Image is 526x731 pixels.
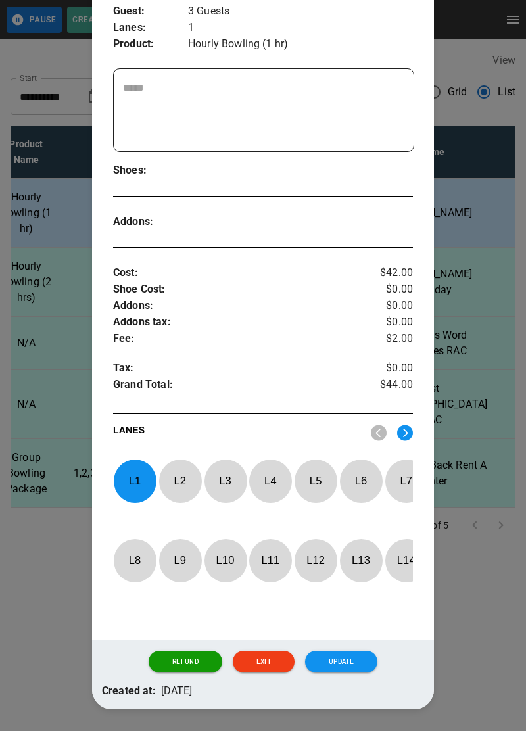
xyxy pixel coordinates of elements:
[161,683,193,699] p: [DATE]
[397,425,413,441] img: right.svg
[249,545,292,576] p: L 11
[363,281,413,298] p: $0.00
[363,265,413,281] p: $42.00
[149,651,222,673] button: Refund
[294,545,337,576] p: L 12
[113,36,188,53] p: Product :
[113,214,188,230] p: Addons :
[113,377,363,396] p: Grand Total :
[113,20,188,36] p: Lanes :
[188,20,413,36] p: 1
[339,545,383,576] p: L 13
[305,651,377,673] button: Update
[204,465,247,496] p: L 3
[363,331,413,347] p: $2.00
[113,298,363,314] p: Addons :
[188,3,413,20] p: 3 Guests
[249,465,292,496] p: L 4
[204,545,247,576] p: L 10
[158,465,202,496] p: L 2
[339,465,383,496] p: L 6
[113,281,363,298] p: Shoe Cost :
[113,162,188,179] p: Shoes :
[113,360,363,377] p: Tax :
[113,545,156,576] p: L 8
[113,465,156,496] p: L 1
[113,423,360,442] p: LANES
[113,265,363,281] p: Cost :
[363,314,413,331] p: $0.00
[371,425,387,441] img: nav_left.svg
[233,651,295,673] button: Exit
[102,683,156,699] p: Created at:
[385,465,428,496] p: L 7
[363,298,413,314] p: $0.00
[113,331,363,347] p: Fee :
[188,36,413,53] p: Hourly Bowling (1 hr)
[385,545,428,576] p: L 14
[363,360,413,377] p: $0.00
[113,314,363,331] p: Addons tax :
[363,377,413,396] p: $44.00
[294,465,337,496] p: L 5
[158,545,202,576] p: L 9
[113,3,188,20] p: Guest :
